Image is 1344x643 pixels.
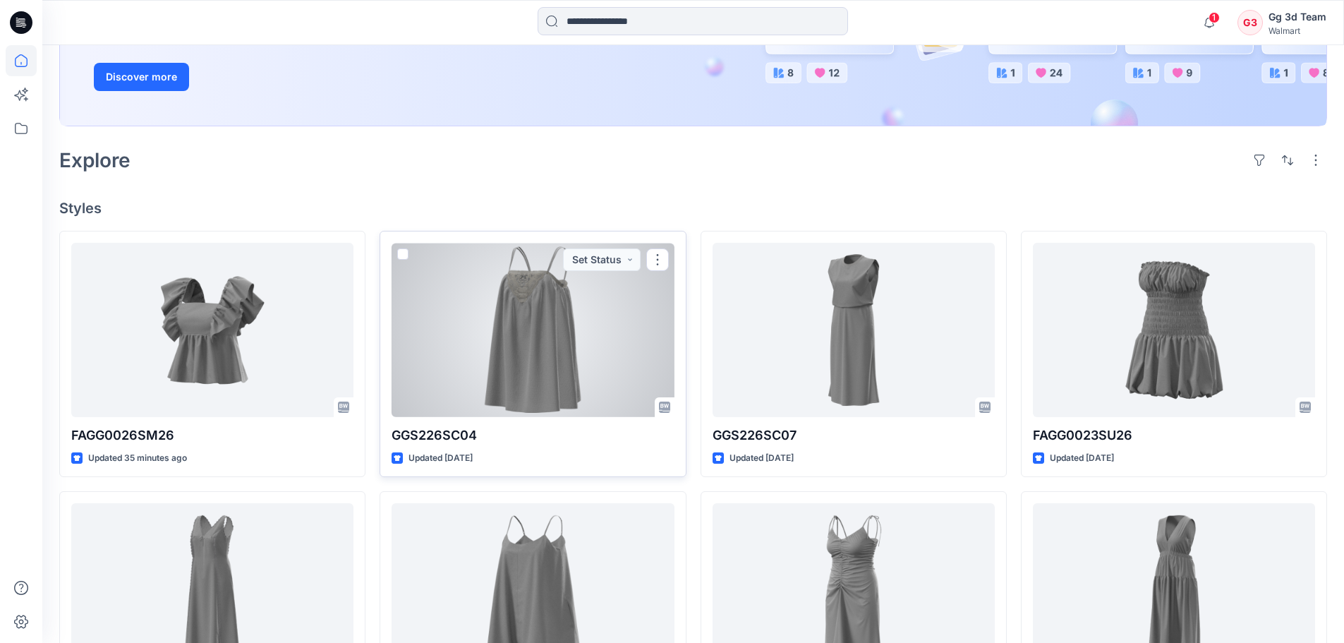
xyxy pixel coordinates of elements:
a: FAGG0026SM26 [71,243,353,417]
p: GGS226SC07 [713,426,995,445]
p: FAGG0023SU26 [1033,426,1315,445]
button: Discover more [94,63,189,91]
a: GGS226SC07 [713,243,995,417]
a: FAGG0023SU26 [1033,243,1315,417]
p: Updated [DATE] [1050,451,1114,466]
p: GGS226SC04 [392,426,674,445]
a: GGS226SC04 [392,243,674,417]
h4: Styles [59,200,1327,217]
span: 1 [1209,12,1220,23]
p: Updated [DATE] [408,451,473,466]
a: Discover more [94,63,411,91]
p: Updated [DATE] [729,451,794,466]
div: G3 [1237,10,1263,35]
div: Walmart [1269,25,1326,36]
h2: Explore [59,149,131,172]
div: Gg 3d Team [1269,8,1326,25]
p: Updated 35 minutes ago [88,451,187,466]
p: FAGG0026SM26 [71,426,353,445]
